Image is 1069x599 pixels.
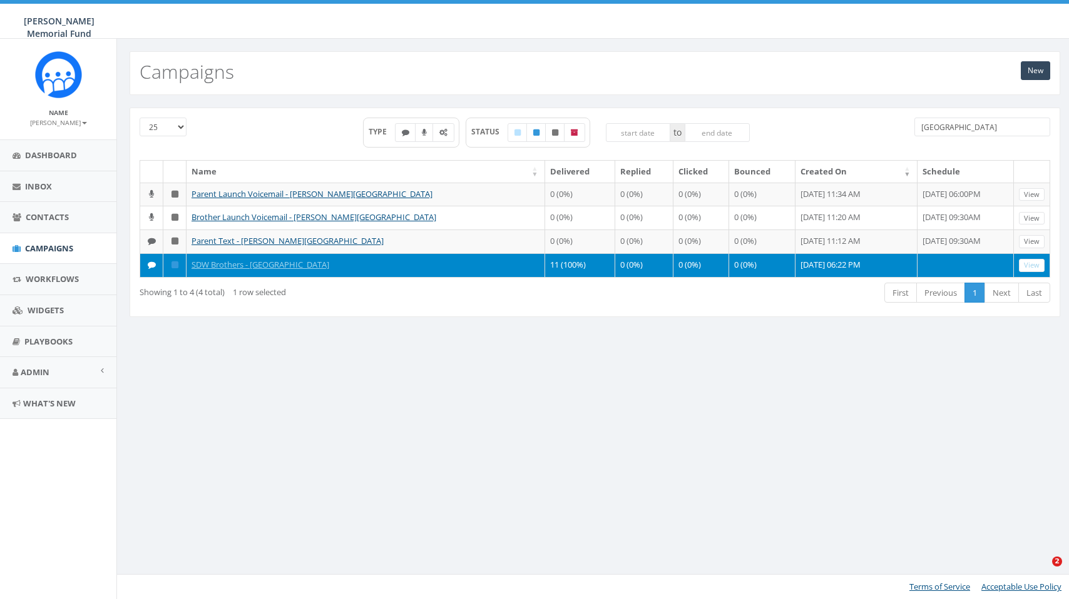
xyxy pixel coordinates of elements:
[439,129,448,136] i: Automated Message
[606,123,671,142] input: start date
[1019,188,1045,201] a: View
[729,183,795,206] td: 0 (0%)
[795,206,918,229] td: [DATE] 11:20 AM
[533,129,540,136] i: Published
[171,213,178,221] i: Unpublished
[422,129,427,136] i: Ringless Voice Mail
[148,237,156,245] i: Text SMS
[795,183,918,206] td: [DATE] 11:34 AM
[916,283,965,303] a: Previous
[24,336,73,347] span: Playbooks
[192,188,432,199] a: Parent Launch Voicemail - [PERSON_NAME][GEOGRAPHIC_DATA]
[25,181,52,192] span: Inbox
[615,229,673,253] td: 0 (0%)
[729,253,795,277] td: 0 (0%)
[26,211,69,223] span: Contacts
[192,211,436,223] a: Brother Launch Voicemail - [PERSON_NAME][GEOGRAPHIC_DATA]
[369,126,396,137] span: TYPE
[918,161,1014,183] th: Schedule
[149,190,154,198] i: Ringless Voice Mail
[981,581,1061,592] a: Acceptable Use Policy
[545,183,615,206] td: 0 (0%)
[415,123,434,142] label: Ringless Voice Mail
[514,129,521,136] i: Draft
[233,286,286,298] span: 1 row selected
[673,183,730,206] td: 0 (0%)
[985,283,1019,303] a: Next
[729,206,795,229] td: 0 (0%)
[545,253,615,277] td: 11 (100%)
[729,229,795,253] td: 0 (0%)
[21,366,49,378] span: Admin
[30,118,87,127] small: [PERSON_NAME]
[508,123,528,142] label: Draft
[23,398,76,409] span: What's New
[918,183,1014,206] td: [DATE] 06:00PM
[545,123,565,142] label: Unpublished
[673,206,730,229] td: 0 (0%)
[140,281,508,298] div: Showing 1 to 4 (4 total)
[1052,556,1062,566] span: 2
[171,190,178,198] i: Unpublished
[28,305,64,316] span: Widgets
[795,253,918,277] td: [DATE] 06:22 PM
[30,116,87,128] a: [PERSON_NAME]
[615,206,673,229] td: 0 (0%)
[25,243,73,254] span: Campaigns
[471,126,508,137] span: STATUS
[1019,235,1045,248] a: View
[615,183,673,206] td: 0 (0%)
[1019,259,1045,272] a: View
[25,149,77,161] span: Dashboard
[545,206,615,229] td: 0 (0%)
[964,283,985,303] a: 1
[673,253,730,277] td: 0 (0%)
[795,229,918,253] td: [DATE] 11:12 AM
[564,123,585,142] label: Archived
[729,161,795,183] th: Bounced
[918,229,1014,253] td: [DATE] 09:30AM
[35,51,82,98] img: Rally_Corp_Icon.png
[673,161,730,183] th: Clicked
[149,213,154,221] i: Ringless Voice Mail
[909,581,970,592] a: Terms of Service
[171,237,178,245] i: Unpublished
[24,15,95,39] span: [PERSON_NAME] Memorial Fund
[615,161,673,183] th: Replied
[148,261,156,269] i: Text SMS
[914,118,1051,136] input: Type to search
[1019,212,1045,225] a: View
[545,161,615,183] th: Delivered
[402,129,409,136] i: Text SMS
[1021,61,1050,80] a: New
[192,235,384,246] a: Parent Text - [PERSON_NAME][GEOGRAPHIC_DATA]
[884,283,917,303] a: First
[615,253,673,277] td: 0 (0%)
[673,229,730,253] td: 0 (0%)
[26,273,79,284] span: Workflows
[1026,556,1056,586] iframe: Intercom live chat
[192,259,329,270] a: SDW Brothers - [GEOGRAPHIC_DATA]
[140,61,234,82] h2: Campaigns
[1018,283,1050,303] a: Last
[795,161,918,183] th: Created On: activate to sort column ascending
[670,123,685,142] span: to
[432,123,454,142] label: Automated Message
[685,123,750,142] input: end date
[187,161,545,183] th: Name: activate to sort column ascending
[545,229,615,253] td: 0 (0%)
[918,206,1014,229] td: [DATE] 09:30AM
[552,129,558,136] i: Unpublished
[395,123,416,142] label: Text SMS
[49,108,68,117] small: Name
[171,261,178,269] i: Published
